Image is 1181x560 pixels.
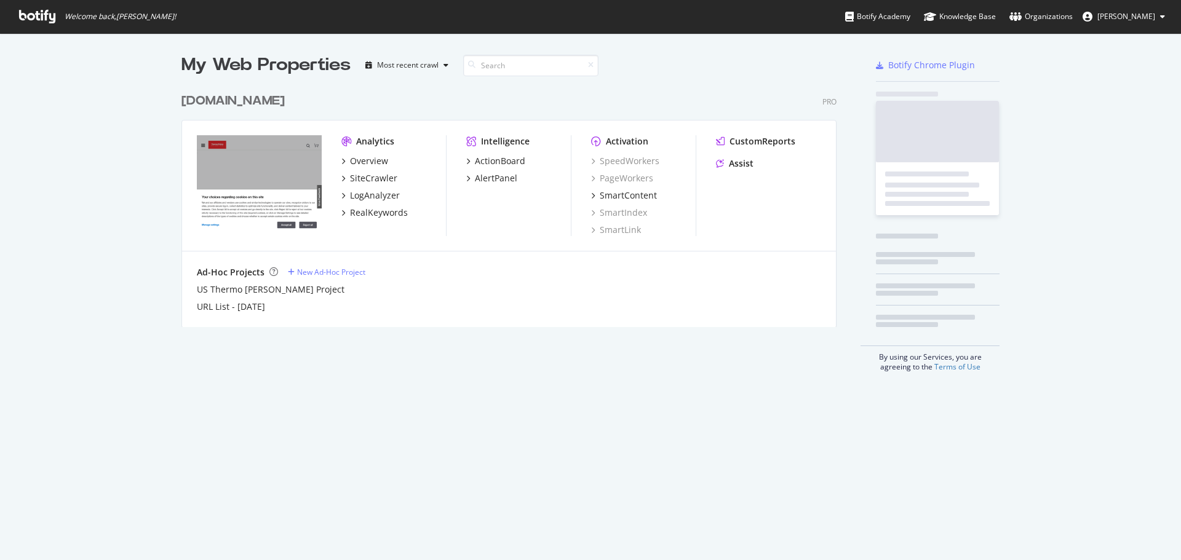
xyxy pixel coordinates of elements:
a: RealKeywords [341,207,408,219]
div: New Ad-Hoc Project [297,267,365,277]
div: LogAnalyzer [350,189,400,202]
div: SiteCrawler [350,172,397,184]
div: By using our Services, you are agreeing to the [861,345,1000,372]
div: Overview [350,155,388,167]
a: ActionBoard [466,155,525,167]
a: SiteCrawler [341,172,397,184]
input: Search [463,55,598,76]
div: grid [181,77,846,327]
a: Assist [716,157,754,170]
a: [DOMAIN_NAME] [181,92,290,110]
div: AlertPanel [475,172,517,184]
div: My Web Properties [181,53,351,77]
a: SmartIndex [591,207,647,219]
a: URL List - [DATE] [197,301,265,313]
div: SmartContent [600,189,657,202]
a: PageWorkers [591,172,653,184]
a: Botify Chrome Plugin [876,59,975,71]
div: Ad-Hoc Projects [197,266,264,278]
div: Assist [729,157,754,170]
a: AlertPanel [466,172,517,184]
span: Genna Carbone [1097,11,1155,22]
div: Knowledge Base [924,10,996,23]
div: Most recent crawl [377,61,439,69]
span: Welcome back, [PERSON_NAME] ! [65,12,176,22]
img: thermofisher.com [197,135,322,235]
div: Analytics [356,135,394,148]
div: Activation [606,135,648,148]
a: US Thermo [PERSON_NAME] Project [197,283,344,296]
div: Pro [822,97,837,107]
button: [PERSON_NAME] [1073,7,1175,26]
div: [DOMAIN_NAME] [181,92,285,110]
div: RealKeywords [350,207,408,219]
a: SmartContent [591,189,657,202]
a: CustomReports [716,135,795,148]
div: CustomReports [730,135,795,148]
button: Most recent crawl [360,55,453,75]
div: Intelligence [481,135,530,148]
a: Terms of Use [934,361,980,372]
div: ActionBoard [475,155,525,167]
a: SmartLink [591,224,641,236]
div: Botify Chrome Plugin [888,59,975,71]
div: Organizations [1009,10,1073,23]
a: LogAnalyzer [341,189,400,202]
a: New Ad-Hoc Project [288,267,365,277]
a: Overview [341,155,388,167]
div: Botify Academy [845,10,910,23]
a: SpeedWorkers [591,155,659,167]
